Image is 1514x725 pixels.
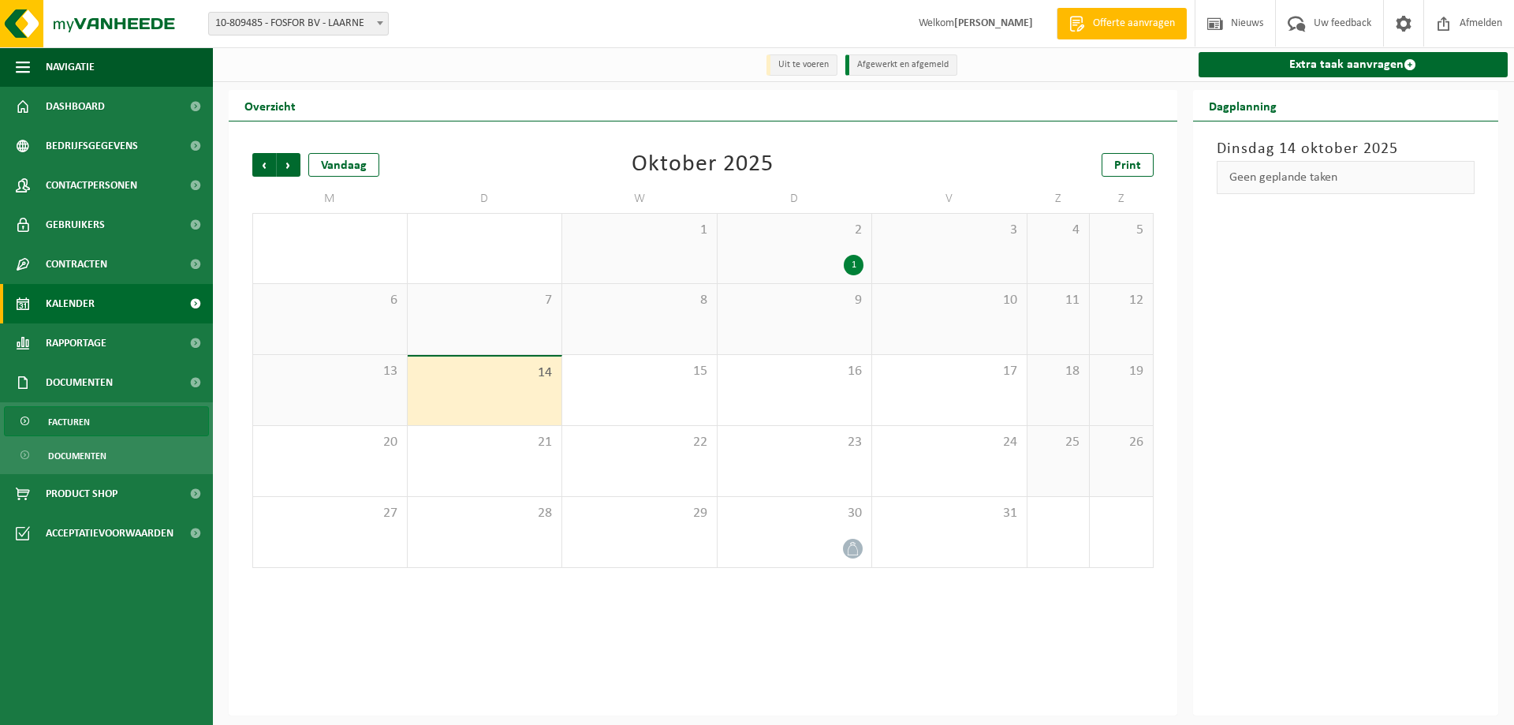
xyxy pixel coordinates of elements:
[845,54,957,76] li: Afgewerkt en afgemeld
[1027,185,1091,213] td: Z
[416,292,554,309] span: 7
[46,47,95,87] span: Navigatie
[46,514,173,553] span: Acceptatievoorwaarden
[416,505,554,522] span: 28
[880,363,1019,380] span: 17
[570,505,709,522] span: 29
[46,205,105,245] span: Gebruikers
[1102,153,1154,177] a: Print
[46,284,95,323] span: Kalender
[261,363,399,380] span: 13
[416,434,554,451] span: 21
[880,434,1019,451] span: 24
[261,505,399,522] span: 27
[308,153,379,177] div: Vandaag
[1114,159,1141,172] span: Print
[416,364,554,382] span: 14
[48,441,106,471] span: Documenten
[229,90,311,121] h2: Overzicht
[562,185,718,213] td: W
[209,13,388,35] span: 10-809485 - FOSFOR BV - LAARNE
[252,185,408,213] td: M
[208,12,389,36] span: 10-809485 - FOSFOR BV - LAARNE
[277,153,300,177] span: Volgende
[1217,161,1475,194] div: Geen geplande taken
[46,323,106,363] span: Rapportage
[4,406,209,436] a: Facturen
[632,153,774,177] div: Oktober 2025
[725,434,864,451] span: 23
[766,54,837,76] li: Uit te voeren
[261,292,399,309] span: 6
[725,292,864,309] span: 9
[48,407,90,437] span: Facturen
[570,292,709,309] span: 8
[570,434,709,451] span: 22
[46,474,117,514] span: Product Shop
[1098,222,1144,239] span: 5
[880,222,1019,239] span: 3
[844,255,863,275] div: 1
[46,166,137,205] span: Contactpersonen
[1098,292,1144,309] span: 12
[718,185,873,213] td: D
[1217,137,1475,161] h3: Dinsdag 14 oktober 2025
[408,185,563,213] td: D
[1035,222,1082,239] span: 4
[1098,363,1144,380] span: 19
[872,185,1027,213] td: V
[1098,434,1144,451] span: 26
[725,505,864,522] span: 30
[570,222,709,239] span: 1
[252,153,276,177] span: Vorige
[1089,16,1179,32] span: Offerte aanvragen
[725,363,864,380] span: 16
[1199,52,1508,77] a: Extra taak aanvragen
[1035,434,1082,451] span: 25
[1057,8,1187,39] a: Offerte aanvragen
[261,434,399,451] span: 20
[954,17,1033,29] strong: [PERSON_NAME]
[725,222,864,239] span: 2
[880,505,1019,522] span: 31
[46,126,138,166] span: Bedrijfsgegevens
[46,245,107,284] span: Contracten
[1193,90,1292,121] h2: Dagplanning
[570,363,709,380] span: 15
[1035,292,1082,309] span: 11
[880,292,1019,309] span: 10
[46,363,113,402] span: Documenten
[1035,363,1082,380] span: 18
[46,87,105,126] span: Dashboard
[1090,185,1153,213] td: Z
[4,440,209,470] a: Documenten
